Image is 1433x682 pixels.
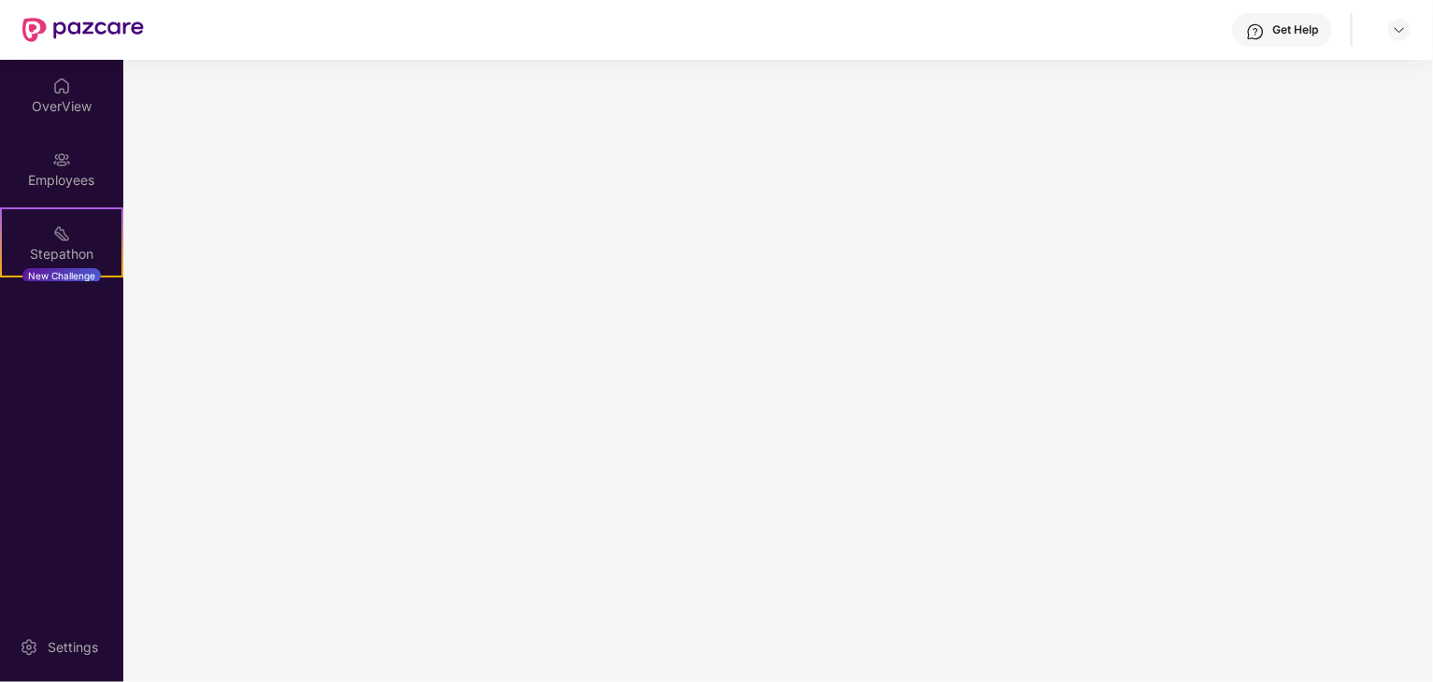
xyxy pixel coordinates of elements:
div: Get Help [1272,22,1318,37]
div: Stepathon [2,245,121,263]
img: svg+xml;base64,PHN2ZyB4bWxucz0iaHR0cDovL3d3dy53My5vcmcvMjAwMC9zdmciIHdpZHRoPSIyMSIgaGVpZ2h0PSIyMC... [52,224,71,243]
img: svg+xml;base64,PHN2ZyBpZD0iSGVscC0zMngzMiIgeG1sbnM9Imh0dHA6Ly93d3cudzMub3JnLzIwMDAvc3ZnIiB3aWR0aD... [1246,22,1265,41]
img: svg+xml;base64,PHN2ZyBpZD0iU2V0dGluZy0yMHgyMCIgeG1sbnM9Imh0dHA6Ly93d3cudzMub3JnLzIwMDAvc3ZnIiB3aW... [20,638,38,657]
div: New Challenge [22,268,101,283]
div: Settings [42,638,104,657]
img: svg+xml;base64,PHN2ZyBpZD0iSG9tZSIgeG1sbnM9Imh0dHA6Ly93d3cudzMub3JnLzIwMDAvc3ZnIiB3aWR0aD0iMjAiIG... [52,77,71,95]
img: svg+xml;base64,PHN2ZyBpZD0iRHJvcGRvd24tMzJ4MzIiIHhtbG5zPSJodHRwOi8vd3d3LnczLm9yZy8yMDAwL3N2ZyIgd2... [1392,22,1407,37]
img: svg+xml;base64,PHN2ZyBpZD0iRW1wbG95ZWVzIiB4bWxucz0iaHR0cDovL3d3dy53My5vcmcvMjAwMC9zdmciIHdpZHRoPS... [52,150,71,169]
img: New Pazcare Logo [22,18,144,42]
